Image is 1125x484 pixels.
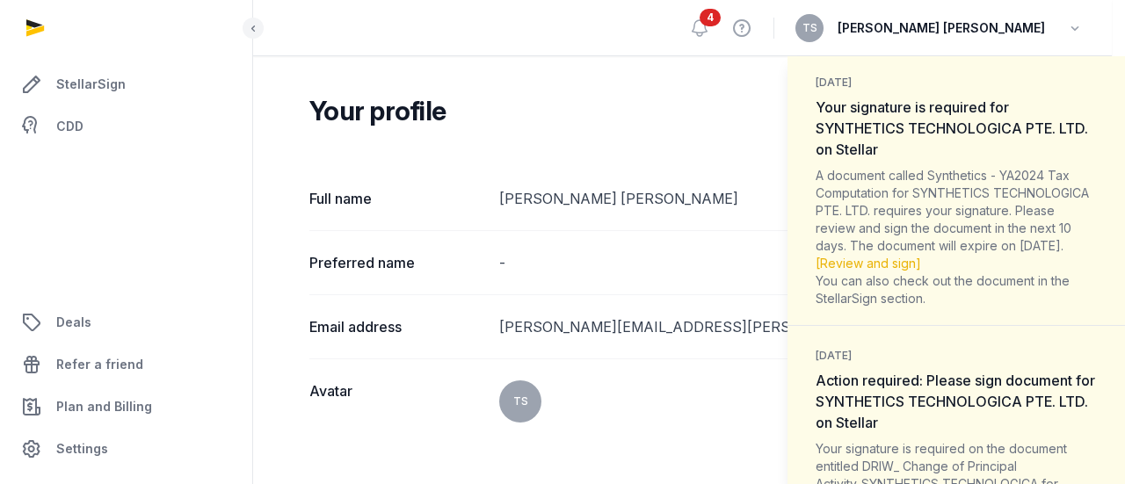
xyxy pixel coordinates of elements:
[816,98,1088,158] span: Your signature is required for SYNTHETICS TECHNOLOGICA PTE. LTD. on Stellar
[816,76,852,90] small: [DATE]
[816,256,921,271] a: [Review and sign]
[809,280,1125,484] div: Chat-Widget
[809,280,1125,484] iframe: Chat Widget
[816,167,1097,307] div: A document called Synthetics - YA2024 Tax Computation for SYNTHETICS TECHNOLOGICA PTE. LTD. requi...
